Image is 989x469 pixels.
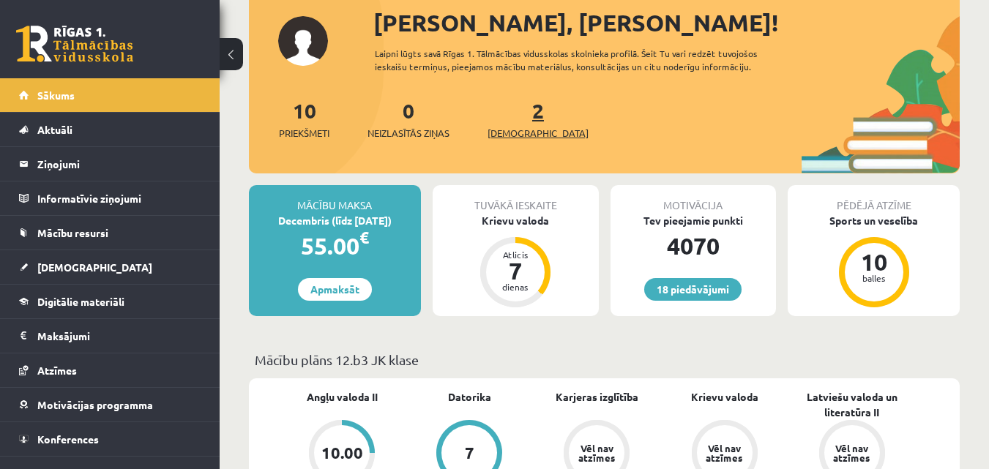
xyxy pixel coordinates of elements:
[37,295,124,308] span: Digitālie materiāli
[611,213,777,228] div: Tev pieejamie punkti
[298,278,372,301] a: Apmaksāt
[19,250,201,284] a: [DEMOGRAPHIC_DATA]
[433,185,599,213] div: Tuvākā ieskaite
[19,422,201,456] a: Konferences
[488,97,589,140] a: 2[DEMOGRAPHIC_DATA]
[37,123,72,136] span: Aktuāli
[37,226,108,239] span: Mācību resursi
[488,126,589,140] span: [DEMOGRAPHIC_DATA]
[493,259,537,282] div: 7
[307,389,378,405] a: Angļu valoda II
[249,228,421,263] div: 55.00
[556,389,638,405] a: Karjeras izglītība
[279,126,329,140] span: Priekšmeti
[373,5,960,40] div: [PERSON_NAME], [PERSON_NAME]!
[255,350,954,369] p: Mācību plāns 12.b3 JK klase
[37,364,77,377] span: Atzīmes
[37,398,153,411] span: Motivācijas programma
[832,443,873,462] div: Vēl nav atzīmes
[37,89,75,102] span: Sākums
[465,445,474,461] div: 7
[19,319,201,353] a: Maksājumi
[19,147,201,181] a: Ziņojumi
[37,432,99,446] span: Konferences
[279,97,329,140] a: 10Priekšmeti
[852,274,896,282] div: balles
[37,260,152,274] span: [DEMOGRAPHIC_DATA]
[19,78,201,112] a: Sākums
[493,250,537,259] div: Atlicis
[37,147,201,181] legend: Ziņojumi
[852,250,896,274] div: 10
[16,26,133,62] a: Rīgas 1. Tālmācības vidusskola
[704,443,745,462] div: Vēl nav atzīmes
[788,213,960,228] div: Sports un veselība
[611,228,777,263] div: 4070
[691,389,758,405] a: Krievu valoda
[19,216,201,249] a: Mācību resursi
[644,278,742,301] a: 18 piedāvājumi
[788,185,960,213] div: Pēdējā atzīme
[433,213,599,309] a: Krievu valoda Atlicis 7 dienas
[611,185,777,213] div: Motivācija
[493,282,537,291] div: dienas
[19,353,201,387] a: Atzīmes
[788,213,960,309] a: Sports un veselība 10 balles
[448,389,491,405] a: Datorika
[19,113,201,146] a: Aktuāli
[19,285,201,318] a: Digitālie materiāli
[249,185,421,213] div: Mācību maksa
[37,181,201,215] legend: Informatīvie ziņojumi
[367,126,449,140] span: Neizlasītās ziņas
[321,445,363,461] div: 10.00
[367,97,449,140] a: 0Neizlasītās ziņas
[375,47,802,73] div: Laipni lūgts savā Rīgas 1. Tālmācības vidusskolas skolnieka profilā. Šeit Tu vari redzēt tuvojošo...
[19,388,201,421] a: Motivācijas programma
[433,213,599,228] div: Krievu valoda
[249,213,421,228] div: Decembris (līdz [DATE])
[359,227,369,248] span: €
[19,181,201,215] a: Informatīvie ziņojumi
[576,443,617,462] div: Vēl nav atzīmes
[788,389,916,420] a: Latviešu valoda un literatūra II
[37,319,201,353] legend: Maksājumi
